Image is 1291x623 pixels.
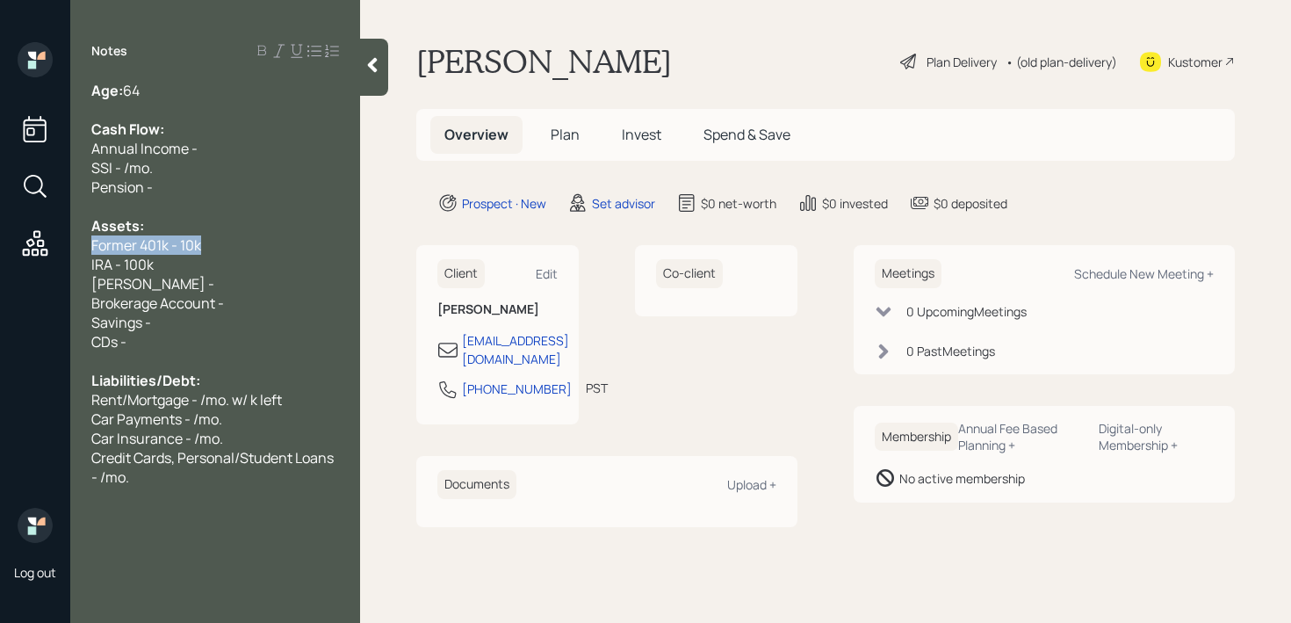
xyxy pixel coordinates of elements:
[536,265,558,282] div: Edit
[91,332,126,351] span: CDs -
[91,313,151,332] span: Savings -
[416,42,672,81] h1: [PERSON_NAME]
[91,139,198,158] span: Annual Income -
[551,125,580,144] span: Plan
[91,120,164,139] span: Cash Flow:
[822,194,888,213] div: $0 invested
[91,235,201,255] span: Former 401k - 10k
[703,125,790,144] span: Spend & Save
[462,380,572,398] div: [PHONE_NUMBER]
[91,158,153,177] span: SSI - /mo.
[91,448,336,487] span: Credit Cards, Personal/Student Loans - /mo.
[1006,53,1117,71] div: • (old plan-delivery)
[958,420,1085,453] div: Annual Fee Based Planning +
[444,125,508,144] span: Overview
[91,274,214,293] span: [PERSON_NAME] -
[927,53,997,71] div: Plan Delivery
[656,259,723,288] h6: Co-client
[91,390,282,409] span: Rent/Mortgage - /mo. w/ k left
[462,194,546,213] div: Prospect · New
[14,564,56,581] div: Log out
[727,476,776,493] div: Upload +
[437,470,516,499] h6: Documents
[91,429,223,448] span: Car Insurance - /mo.
[906,342,995,360] div: 0 Past Meeting s
[875,423,958,452] h6: Membership
[592,194,655,213] div: Set advisor
[91,293,224,313] span: Brokerage Account -
[934,194,1007,213] div: $0 deposited
[899,469,1025,488] div: No active membership
[701,194,776,213] div: $0 net-worth
[586,379,608,397] div: PST
[1168,53,1222,71] div: Kustomer
[875,259,941,288] h6: Meetings
[1074,265,1214,282] div: Schedule New Meeting +
[123,81,140,100] span: 64
[91,216,144,235] span: Assets:
[18,508,53,543] img: retirable_logo.png
[437,259,485,288] h6: Client
[1099,420,1214,453] div: Digital-only Membership +
[91,409,222,429] span: Car Payments - /mo.
[437,302,558,317] h6: [PERSON_NAME]
[91,177,153,197] span: Pension -
[622,125,661,144] span: Invest
[91,81,123,100] span: Age:
[91,255,154,274] span: IRA - 100k
[91,42,127,60] label: Notes
[906,302,1027,321] div: 0 Upcoming Meeting s
[462,331,569,368] div: [EMAIL_ADDRESS][DOMAIN_NAME]
[91,371,200,390] span: Liabilities/Debt:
